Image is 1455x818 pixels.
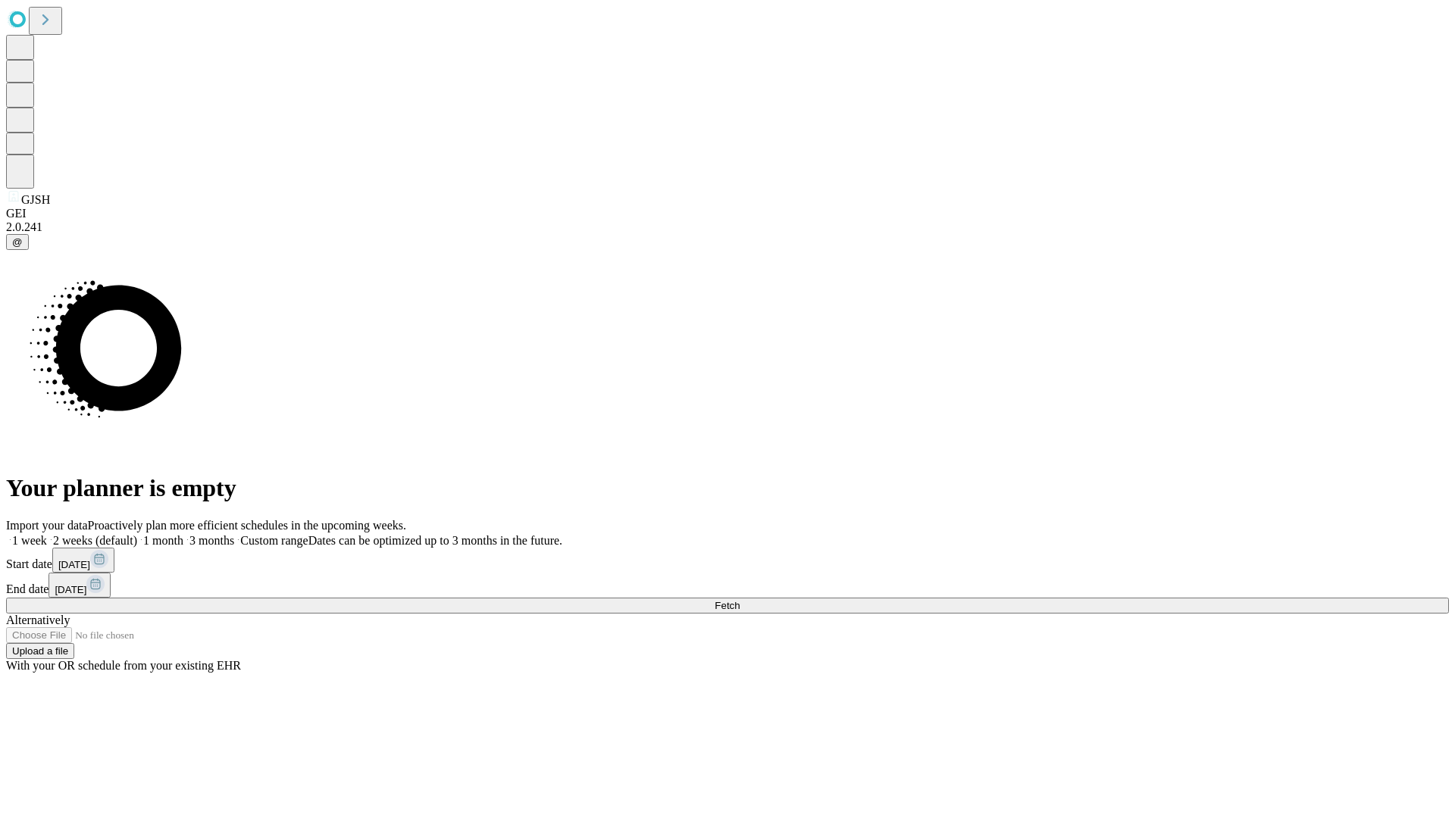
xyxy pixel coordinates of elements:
span: Fetch [715,600,740,611]
button: [DATE] [48,573,111,598]
div: Start date [6,548,1449,573]
button: @ [6,234,29,250]
button: Upload a file [6,643,74,659]
span: 3 months [189,534,234,547]
div: GEI [6,207,1449,220]
div: 2.0.241 [6,220,1449,234]
span: @ [12,236,23,248]
span: 1 month [143,534,183,547]
span: [DATE] [55,584,86,595]
span: Alternatively [6,613,70,626]
span: Proactively plan more efficient schedules in the upcoming weeks. [88,519,406,532]
h1: Your planner is empty [6,474,1449,502]
span: GJSH [21,193,50,206]
span: With your OR schedule from your existing EHR [6,659,241,672]
span: Import your data [6,519,88,532]
span: 1 week [12,534,47,547]
span: 2 weeks (default) [53,534,137,547]
button: [DATE] [52,548,114,573]
span: [DATE] [58,559,90,570]
button: Fetch [6,598,1449,613]
span: Custom range [240,534,308,547]
div: End date [6,573,1449,598]
span: Dates can be optimized up to 3 months in the future. [308,534,562,547]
